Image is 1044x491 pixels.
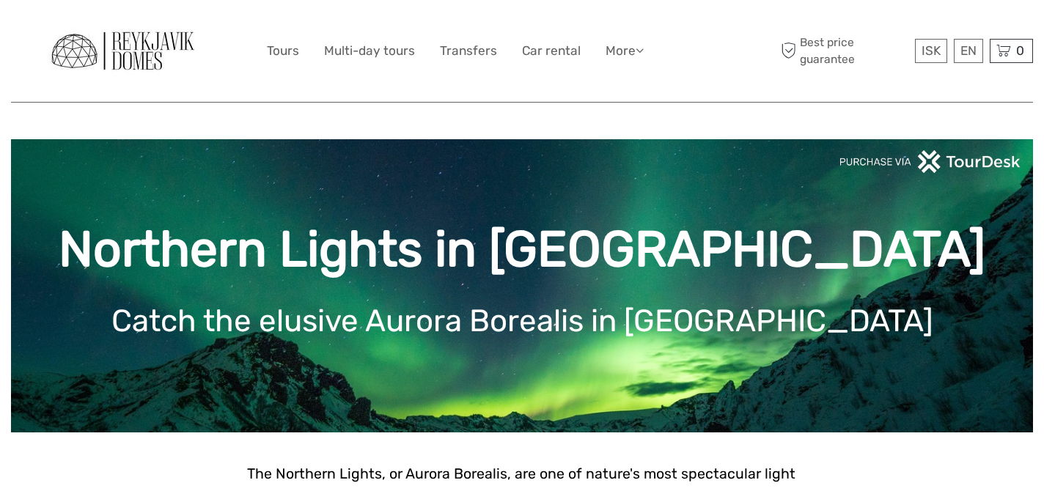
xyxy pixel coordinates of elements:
[778,34,912,67] span: Best price guarantee
[522,40,581,62] a: Car rental
[954,39,983,63] div: EN
[33,303,1011,339] h1: Catch the elusive Aurora Borealis in [GEOGRAPHIC_DATA]
[324,40,415,62] a: Multi-day tours
[43,23,204,79] img: General Info:
[440,40,497,62] a: Transfers
[606,40,644,62] a: More
[33,220,1011,279] h1: Northern Lights in [GEOGRAPHIC_DATA]
[1014,43,1026,58] span: 0
[922,43,941,58] span: ISK
[267,40,299,62] a: Tours
[839,150,1022,173] img: PurchaseViaTourDeskwhite.png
